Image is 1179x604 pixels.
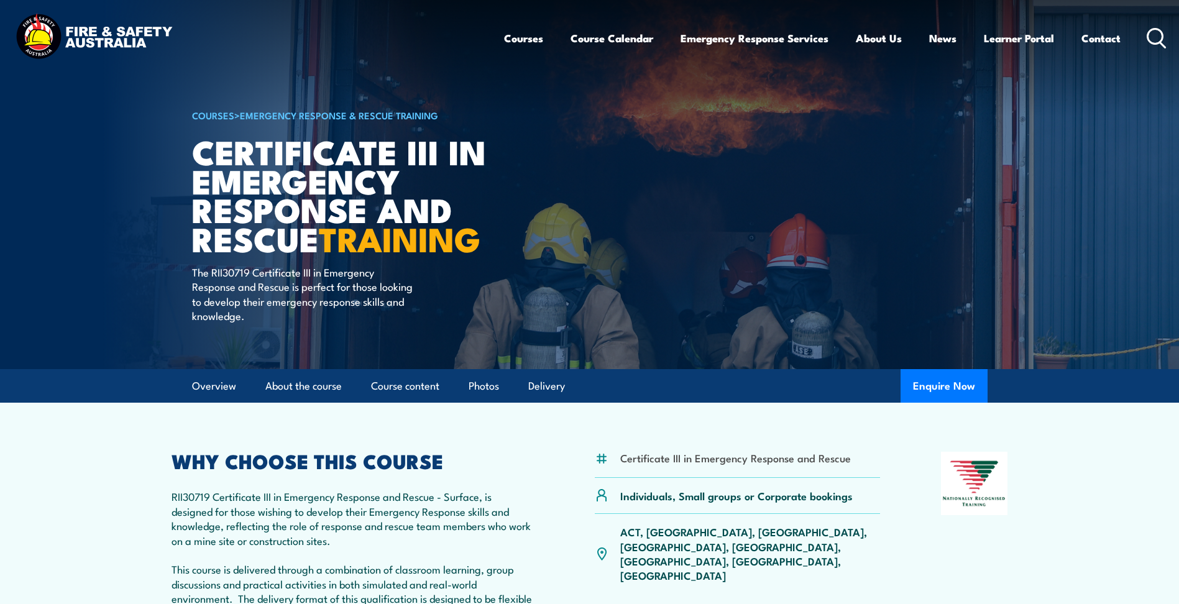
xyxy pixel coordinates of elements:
img: Nationally Recognised Training logo. [941,452,1008,515]
a: About the course [265,370,342,403]
button: Enquire Now [901,369,988,403]
p: ACT, [GEOGRAPHIC_DATA], [GEOGRAPHIC_DATA], [GEOGRAPHIC_DATA], [GEOGRAPHIC_DATA], [GEOGRAPHIC_DATA... [620,524,881,583]
strong: TRAINING [319,212,480,263]
a: Courses [504,22,543,55]
a: Overview [192,370,236,403]
a: Emergency Response & Rescue Training [240,108,438,122]
h1: Certificate III in Emergency Response and Rescue [192,137,499,253]
li: Certificate III in Emergency Response and Rescue [620,451,851,465]
a: News [929,22,957,55]
h6: > [192,108,499,122]
p: Individuals, Small groups or Corporate bookings [620,488,853,503]
p: The RII30719 Certificate III in Emergency Response and Rescue is perfect for those looking to dev... [192,265,419,323]
a: Learner Portal [984,22,1054,55]
a: Delivery [528,370,565,403]
a: Emergency Response Services [681,22,828,55]
a: Course Calendar [571,22,653,55]
a: Contact [1081,22,1121,55]
a: COURSES [192,108,234,122]
a: Photos [469,370,499,403]
a: Course content [371,370,439,403]
a: About Us [856,22,902,55]
h2: WHY CHOOSE THIS COURSE [172,452,534,469]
